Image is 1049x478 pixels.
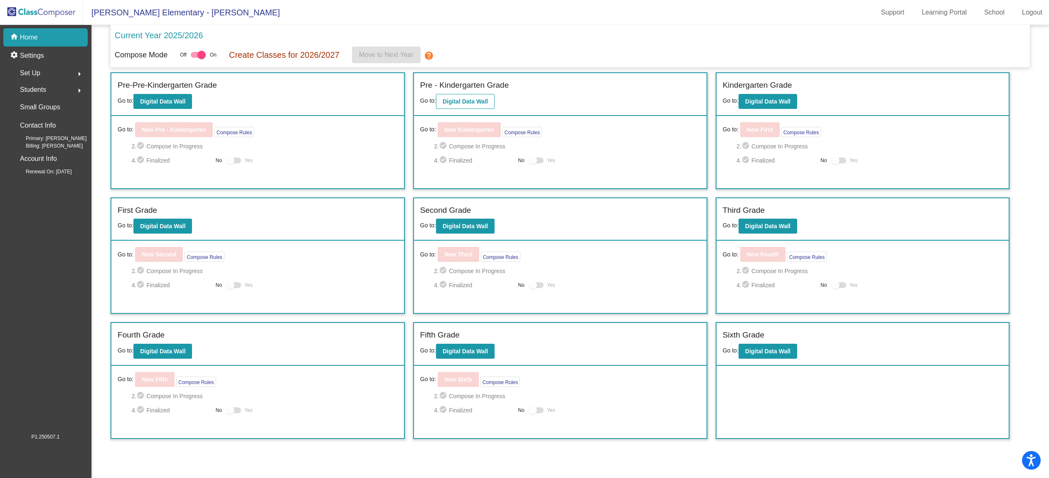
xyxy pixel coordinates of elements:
span: Yes [547,405,555,415]
b: New Kindergarten [444,126,494,133]
span: Go to: [723,125,739,134]
button: New Second [135,247,183,262]
label: First Grade [118,205,157,217]
span: 2. Compose In Progress [736,266,1002,276]
a: Support [874,6,911,19]
span: 4. Finalized [132,155,212,165]
p: Current Year 2025/2026 [115,29,203,42]
label: Fifth Grade [420,329,460,341]
span: Go to: [420,375,436,384]
span: Go to: [420,125,436,134]
button: Compose Rules [214,127,254,137]
span: Yes [244,280,253,290]
p: Compose Mode [115,49,167,61]
span: Yes [547,155,555,165]
b: Digital Data Wall [443,223,488,229]
button: New Fifth [135,372,175,387]
b: Digital Data Wall [745,348,790,355]
span: [PERSON_NAME] Elementary - [PERSON_NAME] [83,6,280,19]
span: No [518,281,524,289]
span: Yes [850,280,858,290]
mat-icon: check_circle [439,266,449,276]
button: Compose Rules [185,251,224,262]
span: Go to: [118,222,133,229]
mat-icon: check_circle [136,141,146,151]
span: Renewal On: [DATE] [12,168,71,175]
span: On [210,51,217,59]
button: Digital Data Wall [436,219,495,234]
mat-icon: check_circle [741,155,751,165]
span: Yes [244,405,253,415]
span: Go to: [420,222,436,229]
b: Digital Data Wall [443,348,488,355]
span: No [216,157,222,164]
mat-icon: check_circle [136,391,146,401]
span: Go to: [420,97,436,104]
a: Logout [1015,6,1049,19]
button: New Sixth [438,372,479,387]
span: 2. Compose In Progress [132,266,398,276]
button: Compose Rules [480,377,520,387]
mat-icon: check_circle [136,155,146,165]
label: Pre - Kindergarten Grade [420,79,509,91]
button: New First [740,122,780,137]
span: Yes [244,155,253,165]
span: Off [180,51,187,59]
button: Compose Rules [481,251,520,262]
mat-icon: check_circle [136,266,146,276]
span: 2. Compose In Progress [434,141,700,151]
button: New Fourth [740,247,786,262]
button: Digital Data Wall [739,344,797,359]
b: New Third [444,251,473,258]
p: Account Info [20,153,57,165]
label: Kindergarten Grade [723,79,792,91]
label: Fourth Grade [118,329,165,341]
span: 4. Finalized [736,280,816,290]
label: Sixth Grade [723,329,764,341]
p: Home [20,32,38,42]
b: Digital Data Wall [140,223,185,229]
b: New First [747,126,773,133]
mat-icon: check_circle [439,405,449,415]
span: Go to: [723,97,739,104]
mat-icon: check_circle [136,280,146,290]
span: Go to: [723,222,739,229]
mat-icon: check_circle [741,141,751,151]
span: Go to: [118,125,133,134]
mat-icon: home [10,32,20,42]
button: Move to Next Year [352,47,421,63]
span: Go to: [118,347,133,354]
span: Yes [547,280,555,290]
span: 4. Finalized [434,405,514,415]
button: Digital Data Wall [739,219,797,234]
span: Students [20,84,46,96]
span: Move to Next Year [359,51,414,58]
span: 2. Compose In Progress [434,266,700,276]
a: Learning Portal [915,6,974,19]
button: Compose Rules [781,127,821,137]
span: Billing: [PERSON_NAME] [12,142,83,150]
span: 2. Compose In Progress [736,141,1002,151]
button: Digital Data Wall [739,94,797,109]
p: Create Classes for 2026/2027 [229,49,340,61]
mat-icon: arrow_right [74,69,84,79]
mat-icon: help [424,51,434,61]
b: New Fourth [747,251,779,258]
span: Go to: [118,250,133,259]
button: New Third [438,247,479,262]
mat-icon: arrow_right [74,86,84,96]
button: Digital Data Wall [436,344,495,359]
span: Primary: [PERSON_NAME] [12,135,87,142]
span: Set Up [20,67,40,79]
span: No [820,157,827,164]
mat-icon: check_circle [741,266,751,276]
button: New Pre - Kindergarten [135,122,213,137]
label: Third Grade [723,205,765,217]
b: Digital Data Wall [140,98,185,105]
a: School [978,6,1011,19]
button: Compose Rules [176,377,216,387]
mat-icon: check_circle [439,280,449,290]
span: 4. Finalized [132,280,212,290]
button: Digital Data Wall [133,219,192,234]
button: Compose Rules [787,251,827,262]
